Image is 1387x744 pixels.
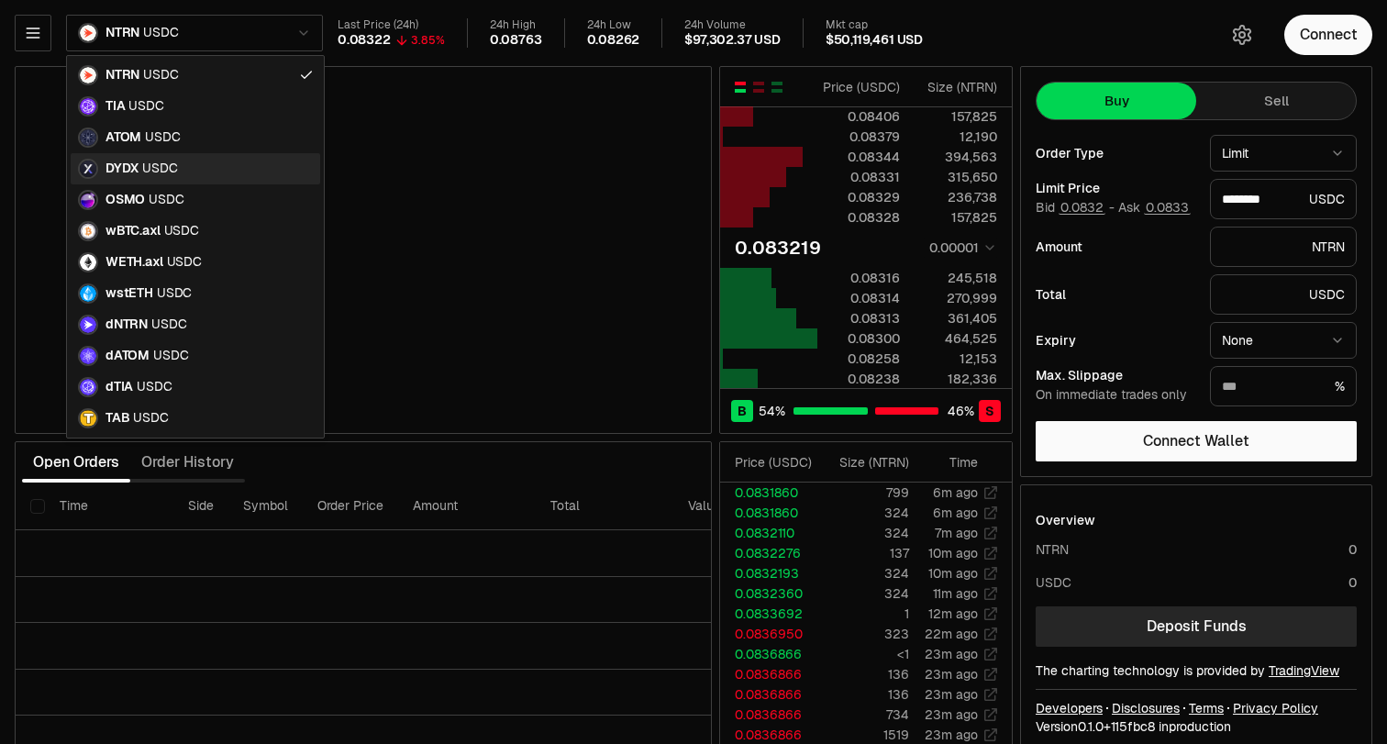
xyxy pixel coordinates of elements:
span: WETH.axl [105,254,163,271]
span: USDC [133,410,168,427]
span: USDC [151,316,186,333]
img: OSMO Logo [80,192,96,208]
img: dNTRN Logo [80,316,96,333]
img: TAB Logo [80,410,96,427]
img: DYDX Logo [80,161,96,177]
img: WETH.axl Logo [80,254,96,271]
span: dNTRN [105,316,148,333]
img: wstETH Logo [80,285,96,302]
img: wBTC.axl Logo [80,223,96,239]
span: USDC [167,254,202,271]
span: USDC [145,129,180,146]
span: USDC [157,285,192,302]
span: wBTC.axl [105,223,161,239]
img: dTIA Logo [80,379,96,395]
img: dATOM Logo [80,348,96,364]
span: USDC [153,348,188,364]
span: TIA [105,98,125,115]
span: USDC [137,379,172,395]
span: NTRN [105,67,139,83]
span: ATOM [105,129,141,146]
span: dTIA [105,379,133,395]
span: wstETH [105,285,153,302]
span: USDC [149,192,183,208]
span: dATOM [105,348,150,364]
span: TAB [105,410,129,427]
span: OSMO [105,192,145,208]
img: TIA Logo [80,98,96,115]
span: USDC [142,161,177,177]
img: NTRN Logo [80,67,96,83]
span: USDC [128,98,163,115]
span: USDC [164,223,199,239]
span: USDC [143,67,178,83]
img: ATOM Logo [80,129,96,146]
span: DYDX [105,161,139,177]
